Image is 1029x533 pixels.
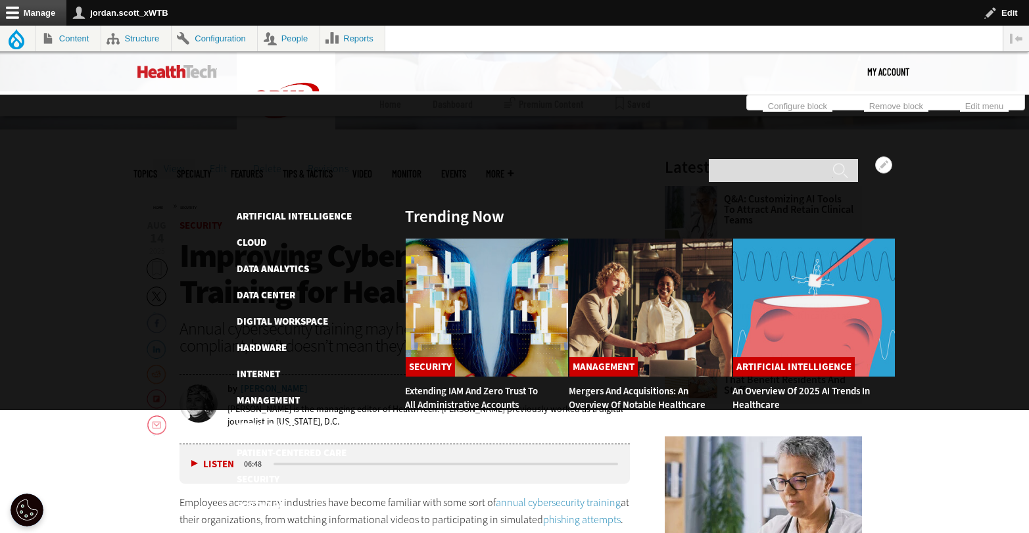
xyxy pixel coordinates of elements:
[258,26,320,51] a: People
[191,459,234,469] button: Listen
[237,394,300,407] a: Management
[763,97,832,112] a: Configure block
[237,446,347,459] a: Patient-Centered Care
[569,238,732,377] img: business leaders shake hands in conference room
[237,499,284,512] a: Software
[237,210,352,223] a: Artificial Intelligence
[732,238,896,377] img: illustration of computer chip being put inside head with waves
[36,26,101,51] a: Content
[320,26,385,51] a: Reports
[237,341,287,354] a: Hardware
[179,494,631,528] p: Employees across many industries have become familiar with some sort of at their organizations, f...
[433,91,473,116] a: Dashboard
[379,91,401,116] a: Home
[237,262,309,275] a: Data Analytics
[227,403,631,428] p: [PERSON_NAME] is the managing editor of HealthTech. [PERSON_NAME] previously worked as a digital ...
[569,357,638,377] a: Management
[864,97,928,112] a: Remove block
[405,384,538,411] a: Extending IAM and Zero Trust to All Administrative Accounts
[615,91,650,116] a: Saved
[237,315,328,328] a: Digital Workspace
[733,357,855,377] a: Artificial Intelligence
[867,52,909,91] a: My Account
[237,420,297,433] a: Networking
[960,97,1009,112] a: Edit menu
[732,384,870,411] a: An Overview of 2025 AI Trends in Healthcare
[405,238,569,377] img: abstract image of woman with pixelated face
[11,494,43,526] button: Open Preferences
[11,494,43,526] div: Cookie Settings
[569,384,706,425] a: Mergers and Acquisitions: An Overview of Notable Healthcare M&A Activity in [DATE]
[867,52,909,91] div: User menu
[101,26,171,51] a: Structure
[1003,26,1029,51] button: Vertical orientation
[237,52,335,149] img: Home
[237,367,280,381] a: Internet
[237,236,267,249] a: Cloud
[875,156,892,174] button: Open Extending IAM and Zero Trust to All Administrative Accounts configuration options
[504,91,584,116] a: Premium Content
[172,26,257,51] a: Configuration
[237,289,295,302] a: Data Center
[179,444,631,484] div: media player
[405,208,504,225] h3: Trending Now
[137,65,217,78] img: Home
[237,473,279,486] a: Security
[406,357,455,377] a: Security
